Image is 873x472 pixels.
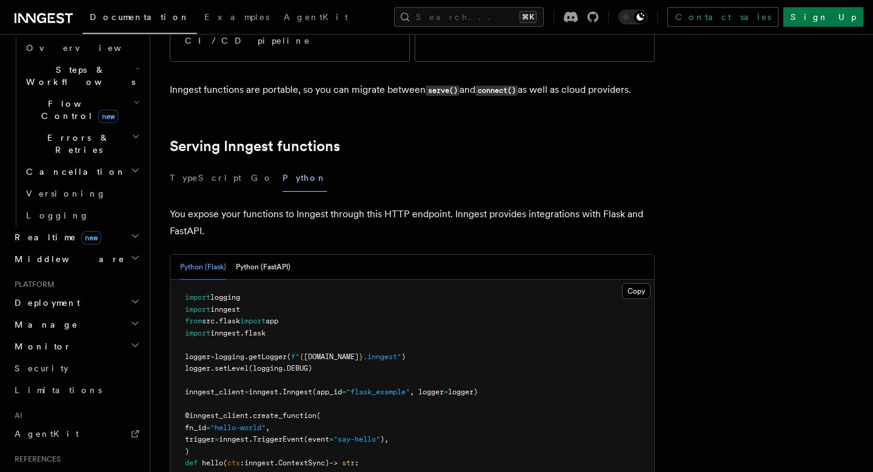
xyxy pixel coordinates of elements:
[520,11,537,23] kbd: ⌘K
[249,388,278,396] span: inngest
[276,4,355,33] a: AgentKit
[21,98,133,122] span: Flow Control
[10,297,80,309] span: Deployment
[21,161,142,183] button: Cancellation
[251,164,273,192] button: Go
[283,388,312,396] span: Inngest
[170,81,655,99] p: Inngest functions are portable, so you can migrate between and as well as cloud providers.
[210,364,215,373] span: .
[185,329,210,337] span: import
[240,317,266,325] span: import
[185,352,210,361] span: logger
[783,7,863,27] a: Sign Up
[618,10,647,24] button: Toggle dark mode
[21,183,142,204] a: Versioning
[10,340,72,352] span: Monitor
[244,459,274,467] span: inngest
[236,255,290,280] button: Python (FastAPI)
[10,335,142,357] button: Monitor
[185,293,210,302] span: import
[10,314,142,335] button: Manage
[26,189,106,198] span: Versioning
[410,388,444,396] span: , logger
[249,411,253,420] span: .
[266,317,278,325] span: app
[240,459,244,467] span: :
[21,59,142,93] button: Steps & Workflows
[287,352,291,361] span: (
[299,352,304,361] span: {
[223,459,227,467] span: (
[346,388,410,396] span: "flask_example"
[215,352,244,361] span: logging
[304,435,329,443] span: (event
[170,164,241,192] button: TypeScript
[185,305,210,314] span: import
[21,204,142,226] a: Logging
[401,352,406,361] span: )
[10,423,142,445] a: AgentKit
[21,127,142,161] button: Errors & Retries
[21,132,132,156] span: Errors & Retries
[15,385,102,395] span: Limitations
[210,352,215,361] span: =
[215,364,249,373] span: setLevel
[180,255,226,280] button: Python (Flask)
[10,454,61,464] span: References
[244,352,249,361] span: .
[312,388,342,396] span: (app_id
[10,411,22,420] span: AI
[26,211,89,220] span: Logging
[15,363,69,373] span: Security
[329,459,338,467] span: ->
[444,388,448,396] span: =
[185,411,249,420] span: @inngest_client
[170,138,340,155] a: Serving Inngest functions
[21,93,142,127] button: Flow Controlnew
[359,352,363,361] span: }
[185,317,202,325] span: from
[249,352,287,361] span: getLogger
[215,317,219,325] span: .
[244,388,249,396] span: =
[253,435,304,443] span: TriggerEvent
[316,411,321,420] span: (
[15,429,79,439] span: AgentKit
[185,388,244,396] span: inngest_client
[185,22,395,47] li: Zero changes to your CI/CD pipeline
[10,226,142,248] button: Realtimenew
[197,4,276,33] a: Examples
[363,352,401,361] span: .inngest"
[253,411,316,420] span: create_function
[295,352,299,361] span: "
[10,292,142,314] button: Deployment
[210,305,240,314] span: inngest
[227,459,240,467] span: ctx
[249,364,312,373] span: (logging.DEBUG)
[284,12,348,22] span: AgentKit
[304,352,359,361] span: [DOMAIN_NAME]
[206,423,210,432] span: =
[210,329,240,337] span: inngest
[10,319,78,331] span: Manage
[98,110,118,123] span: new
[21,64,135,88] span: Steps & Workflows
[240,329,244,337] span: .
[185,423,206,432] span: fn_id
[622,283,651,299] button: Copy
[219,317,240,325] span: flask
[278,459,329,467] span: ContextSync)
[475,86,518,96] code: connect()
[210,423,266,432] span: "hello-world"
[10,357,142,379] a: Security
[448,388,478,396] span: logger)
[26,43,151,53] span: Overview
[278,388,283,396] span: .
[283,164,327,192] button: Python
[82,4,197,34] a: Documentation
[21,166,126,178] span: Cancellation
[329,435,333,443] span: =
[244,329,266,337] span: flask
[291,352,295,361] span: f
[394,7,544,27] button: Search...⌘K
